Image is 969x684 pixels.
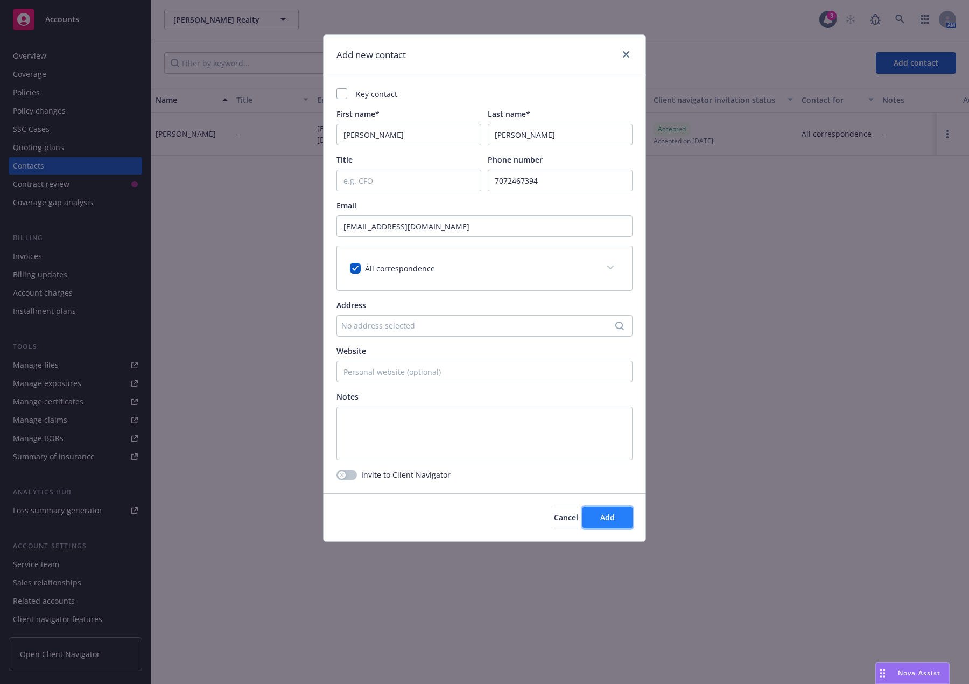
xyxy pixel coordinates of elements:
[337,246,632,290] div: All correspondence
[336,215,633,237] input: example@email.com
[336,109,380,119] span: First name*
[336,170,481,191] input: e.g. CFO
[600,512,615,522] span: Add
[488,109,530,119] span: Last name*
[554,512,578,522] span: Cancel
[336,88,633,100] div: Key contact
[336,124,481,145] input: First Name
[341,320,617,331] div: No address selected
[875,662,950,684] button: Nova Assist
[582,507,633,528] button: Add
[488,170,633,191] input: (xxx) xxx-xxx
[336,361,633,382] input: Personal website (optional)
[336,200,356,211] span: Email
[620,48,633,61] a: close
[876,663,889,683] div: Drag to move
[361,469,451,480] span: Invite to Client Navigator
[336,48,406,62] h1: Add new contact
[336,392,359,402] span: Notes
[336,155,353,165] span: Title
[898,668,940,678] span: Nova Assist
[488,124,633,145] input: Last Name
[554,507,578,528] button: Cancel
[615,322,624,330] svg: Search
[365,263,435,274] span: All correspondence
[336,346,366,356] span: Website
[336,315,633,337] button: No address selected
[488,155,543,165] span: Phone number
[336,300,366,310] span: Address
